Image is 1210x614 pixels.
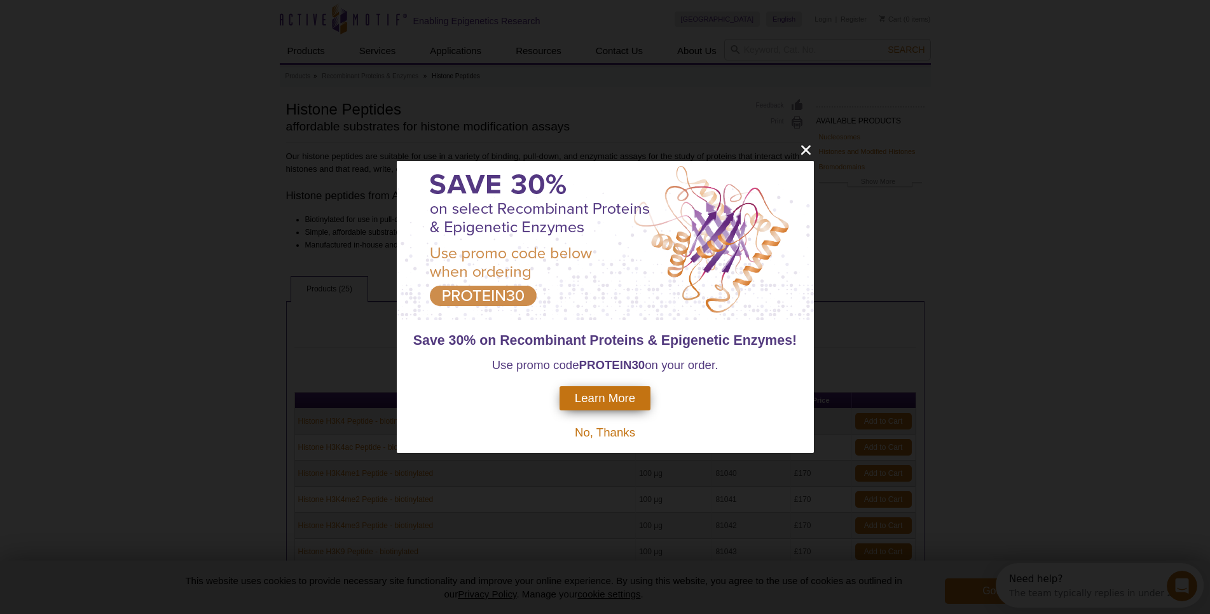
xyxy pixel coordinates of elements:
[5,5,223,40] div: Open Intercom Messenger
[575,426,635,439] span: No, Thanks
[413,333,797,348] span: Save 30% on Recombinant Proteins & Epigenetic Enzymes!
[798,142,814,158] button: close
[579,358,645,372] strong: PROTEIN30
[13,11,186,21] div: Need help?
[575,391,635,405] span: Learn More
[492,358,718,372] span: Use promo code on your order.
[13,21,186,34] div: The team typically replies in under 2m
